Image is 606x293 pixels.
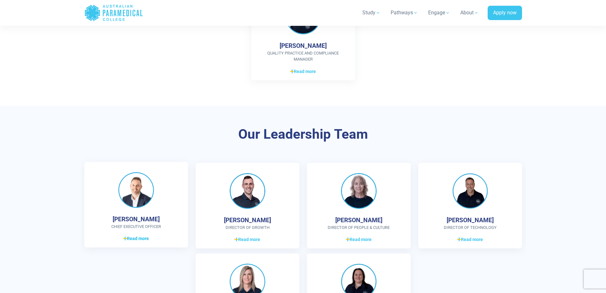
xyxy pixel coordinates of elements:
span: Read more [290,68,316,75]
h4: [PERSON_NAME] [447,216,494,224]
a: Australian Paramedical College [84,3,143,23]
h4: [PERSON_NAME] [113,216,160,223]
a: Read more [428,236,512,243]
a: Apply now [488,6,522,20]
span: Director of Technology [428,224,512,231]
img: Ben Poppy [118,172,154,208]
span: Director of Growth [206,224,289,231]
img: Stephen Booth [230,173,265,209]
a: Study [359,4,384,22]
h4: [PERSON_NAME] [224,216,271,224]
a: Read more [317,236,401,243]
a: Read more [261,68,345,75]
a: Pathways [387,4,422,22]
img: Kieron Mulcahy [452,173,488,209]
span: Director of People & Culture [317,224,401,231]
a: Read more [94,235,178,242]
a: Engage [424,4,454,22]
img: Sally Metcalf [341,173,377,209]
a: About [456,4,483,22]
span: Read more [457,236,483,243]
span: Read more [123,235,149,242]
span: CHIEF EXECUTIVE OFFICER [94,223,178,230]
h4: [PERSON_NAME] [280,42,327,49]
span: Read more [346,236,372,243]
h3: Our Leadership Team [117,126,489,143]
h4: [PERSON_NAME] [335,216,382,224]
span: Quality Practice and Compliance Manager [261,50,345,62]
a: Read more [206,236,289,243]
span: Read more [234,236,260,243]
